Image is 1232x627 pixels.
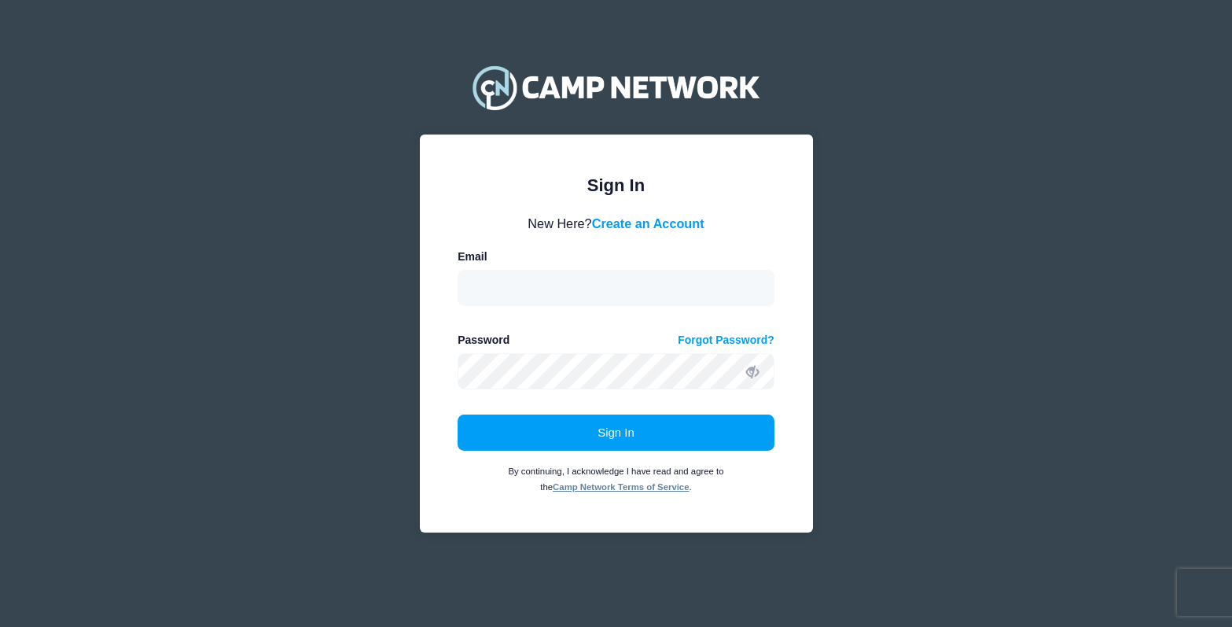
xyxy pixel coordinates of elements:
div: Sign In [458,172,774,198]
img: Camp Network [465,56,766,119]
small: By continuing, I acknowledge I have read and agree to the . [508,467,723,492]
a: Forgot Password? [678,332,774,349]
label: Password [458,332,509,349]
a: Camp Network Terms of Service [553,482,689,492]
a: Create an Account [592,216,704,231]
div: New Here? [458,214,774,233]
button: Sign In [458,415,774,451]
label: Email [458,249,487,265]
